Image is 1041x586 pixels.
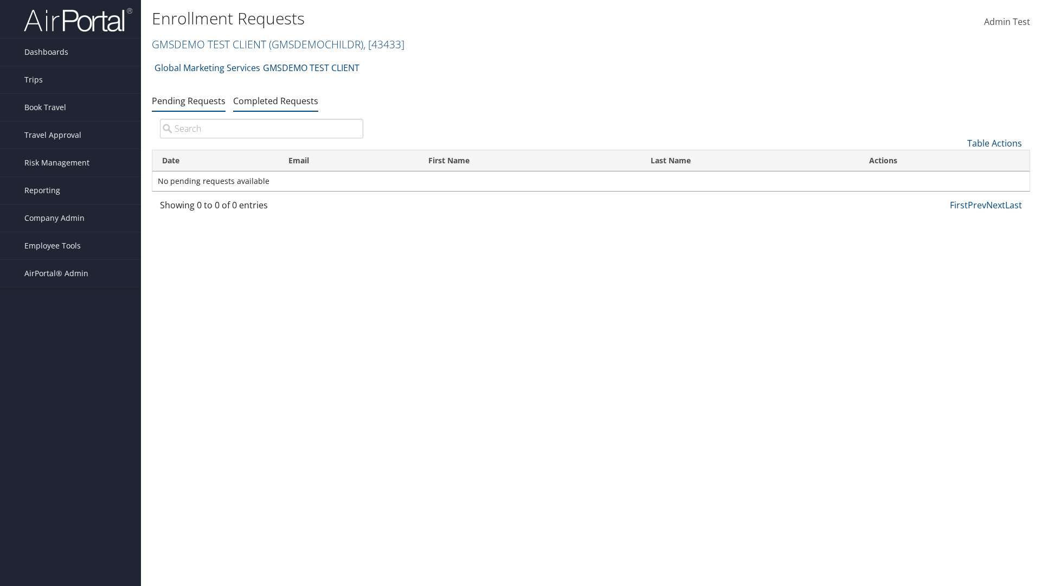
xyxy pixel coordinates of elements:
[152,171,1030,191] td: No pending requests available
[279,150,419,171] th: Email: activate to sort column ascending
[984,16,1030,28] span: Admin Test
[24,232,81,259] span: Employee Tools
[363,37,404,52] span: , [ 43433 ]
[641,150,859,171] th: Last Name: activate to sort column ascending
[24,205,85,232] span: Company Admin
[233,95,318,107] a: Completed Requests
[24,149,89,176] span: Risk Management
[152,150,279,171] th: Date: activate to sort column descending
[269,37,363,52] span: ( GMSDEMOCHILDR )
[24,94,66,121] span: Book Travel
[419,150,641,171] th: First Name: activate to sort column ascending
[152,37,404,52] a: GMSDEMO TEST CLIENT
[152,7,737,30] h1: Enrollment Requests
[155,57,260,79] a: Global Marketing Services
[950,199,968,211] a: First
[160,119,363,138] input: Search
[968,199,986,211] a: Prev
[986,199,1005,211] a: Next
[984,5,1030,39] a: Admin Test
[967,137,1022,149] a: Table Actions
[152,95,226,107] a: Pending Requests
[24,7,132,33] img: airportal-logo.png
[24,122,81,149] span: Travel Approval
[859,150,1030,171] th: Actions
[263,57,359,79] a: GMSDEMO TEST CLIENT
[24,177,60,204] span: Reporting
[1005,199,1022,211] a: Last
[24,66,43,93] span: Trips
[160,199,363,217] div: Showing 0 to 0 of 0 entries
[24,260,88,287] span: AirPortal® Admin
[24,39,68,66] span: Dashboards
